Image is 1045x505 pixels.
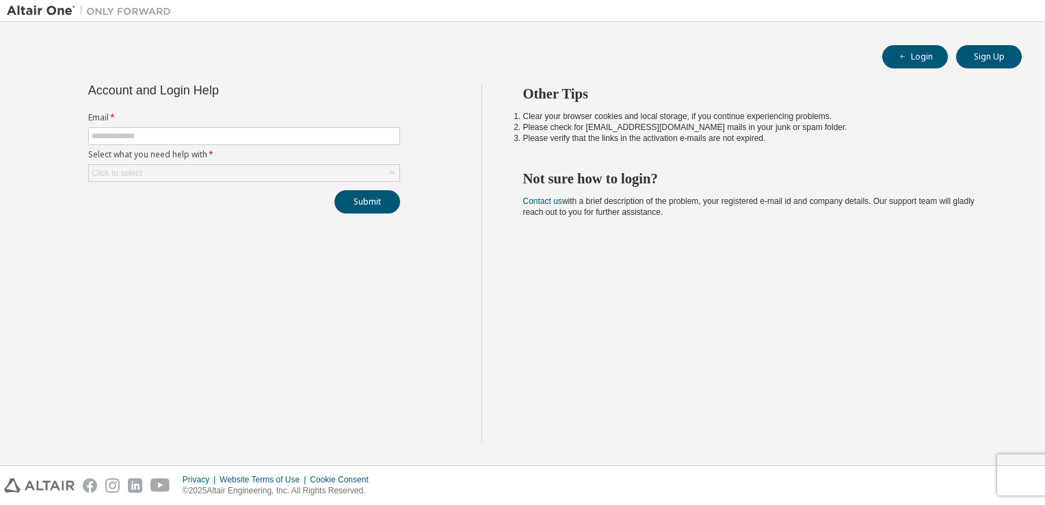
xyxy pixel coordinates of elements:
h2: Other Tips [523,85,998,103]
img: linkedin.svg [128,478,142,493]
img: instagram.svg [105,478,120,493]
label: Select what you need help with [88,149,400,160]
img: Altair One [7,4,178,18]
div: Click to select [92,168,142,179]
img: facebook.svg [83,478,97,493]
div: Account and Login Help [88,85,338,96]
img: youtube.svg [150,478,170,493]
button: Login [882,45,948,68]
label: Email [88,112,400,123]
li: Please verify that the links in the activation e-mails are not expired. [523,133,998,144]
img: altair_logo.svg [4,478,75,493]
h2: Not sure how to login? [523,170,998,187]
span: with a brief description of the problem, your registered e-mail id and company details. Our suppo... [523,196,975,217]
div: Cookie Consent [310,474,376,485]
a: Contact us [523,196,562,206]
div: Website Terms of Use [220,474,310,485]
li: Clear your browser cookies and local storage, if you continue experiencing problems. [523,111,998,122]
li: Please check for [EMAIL_ADDRESS][DOMAIN_NAME] mails in your junk or spam folder. [523,122,998,133]
div: Click to select [89,165,399,181]
button: Submit [334,190,400,213]
p: © 2025 Altair Engineering, Inc. All Rights Reserved. [183,485,377,497]
div: Privacy [183,474,220,485]
button: Sign Up [956,45,1022,68]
